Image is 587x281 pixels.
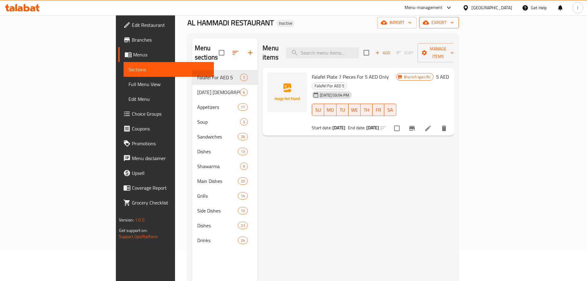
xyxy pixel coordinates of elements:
span: SU [315,105,322,114]
span: Upsell [132,169,209,177]
b: [DATE] [332,124,345,132]
span: WE [351,105,358,114]
b: [DATE] [366,124,379,132]
span: AL HAMMADI RESTAURANT [187,16,274,30]
button: MO [324,104,336,116]
span: Choice Groups [132,110,209,118]
span: 14 [238,193,247,199]
span: Branch specific [402,74,433,80]
a: Upsell [118,166,214,180]
span: Inactive [276,21,295,26]
span: Add item [373,48,393,58]
span: TH [363,105,370,114]
span: [DATE] 03:04 PM [317,92,352,98]
span: Select section first [393,48,418,58]
span: Coupons [132,125,209,132]
span: [DATE] [DEMOGRAPHIC_DATA] Offers [197,89,240,96]
button: FR [373,104,385,116]
button: SA [384,104,396,116]
span: MO [327,105,334,114]
div: Dishes21 [192,218,258,233]
div: items [240,89,248,96]
a: Edit Menu [124,92,214,106]
a: Edit Restaurant [118,18,214,32]
a: Coverage Report [118,180,214,195]
button: Branch-specific-item [405,121,419,136]
span: import [382,19,412,27]
a: Support.OpsPlatform [119,233,158,241]
span: 1.0.0 [135,216,145,224]
button: export [419,17,459,28]
div: items [238,133,248,140]
span: Soup [197,118,240,126]
span: Select section [360,46,373,59]
a: Menu disclaimer [118,151,214,166]
span: 26 [238,134,247,140]
span: Falafel Plate 7 Pieces For 5 AED Only [312,72,389,81]
div: Dishes [197,148,238,155]
div: Grills14 [192,188,258,203]
div: Soup3 [192,114,258,129]
div: items [238,192,248,200]
button: TH [361,104,373,116]
div: Drinks24 [192,233,258,248]
div: [DATE] [DEMOGRAPHIC_DATA] Offers6 [192,85,258,100]
div: items [238,148,248,155]
span: Falafel For AED 5 [197,74,240,81]
span: 10 [238,208,247,214]
span: Get support on: [119,226,147,234]
span: 21 [238,223,247,229]
span: 6 [240,89,247,95]
span: 1 [240,75,247,81]
a: Full Menu View [124,77,214,92]
span: Drinks [197,237,238,244]
span: 20 [238,178,247,184]
div: [GEOGRAPHIC_DATA] [471,4,512,11]
button: TU [336,104,349,116]
span: Appetizers [197,103,238,111]
span: 13 [238,149,247,155]
span: 24 [238,238,247,243]
div: Main Dishes20 [192,174,258,188]
div: Sandwiches26 [192,129,258,144]
div: Appetizers17 [192,100,258,114]
h6: 5 AED [436,72,449,81]
span: Edit Menu [128,95,209,103]
span: Edit Restaurant [132,21,209,29]
div: Falafel For AED 5 [312,82,347,90]
span: SA [387,105,394,114]
span: Side Dishes [197,207,238,214]
span: Add [374,49,391,56]
span: Grills [197,192,238,200]
button: WE [349,104,361,116]
span: Menus [133,51,209,58]
button: Add [373,48,393,58]
span: Menu disclaimer [132,155,209,162]
div: items [238,207,248,214]
a: Branches [118,32,214,47]
span: Dishes [197,222,238,229]
span: Sandwiches [197,133,238,140]
a: Sections [124,62,214,77]
span: Start date: [312,124,332,132]
span: Coverage Report [132,184,209,192]
div: items [238,237,248,244]
div: items [240,163,248,170]
button: Add section [243,45,258,60]
div: Shawarma [197,163,240,170]
div: Dishes13 [192,144,258,159]
div: Main Dishes [197,177,238,185]
span: Version: [119,216,134,224]
button: import [377,17,417,28]
span: 9 [240,163,247,169]
span: I [577,4,578,11]
span: FR [375,105,382,114]
div: items [240,118,248,126]
button: SU [312,104,324,116]
div: Falafel For AED 51 [192,70,258,85]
